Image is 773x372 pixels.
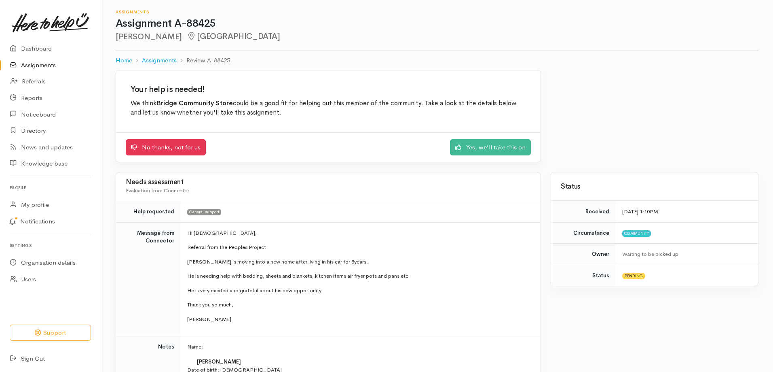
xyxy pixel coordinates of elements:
td: Circumstance [551,222,616,244]
td: Help requested [116,201,181,223]
td: Message from Connector [116,222,181,336]
h2: Your help is needed! [131,85,526,94]
p: [PERSON_NAME] [187,315,531,323]
h1: Assignment A-88425 [116,18,758,30]
h6: Profile [10,182,91,193]
h3: Needs assessment [126,179,531,186]
time: [DATE] 1:10PM [622,208,658,215]
p: He is very excited and grateful about his new opportunity. [187,287,531,295]
h6: Settings [10,240,91,251]
p: Referral from the Peoples Project [187,243,531,251]
p: He is needing help with bedding, sheets and blankets, kitchen items air fryer pots and pans etc [187,272,531,280]
span: Evaluation from Connector [126,187,189,194]
b: Bridge Community Store [156,99,233,107]
nav: breadcrumb [116,51,758,70]
p: Name: [187,343,531,351]
p: [PERSON_NAME] is moving into a new home after living in his car for 5years. [187,258,531,266]
a: Yes, we'll take this on [450,139,531,156]
td: Received [551,201,616,223]
h3: Status [561,183,748,191]
a: Assignments [142,56,177,65]
button: Support [10,325,91,341]
a: Home [116,56,132,65]
a: No thanks, not for us [126,139,206,156]
span: Pending [622,273,645,279]
li: Review A-88425 [177,56,230,65]
p: Thank you so much, [187,301,531,309]
span: Community [622,230,651,237]
span: General support [187,209,221,215]
p: Hi [DEMOGRAPHIC_DATA], [187,229,531,237]
td: Status [551,265,616,286]
td: Owner [551,244,616,265]
div: Waiting to be picked up [622,250,748,258]
h2: [PERSON_NAME] [116,32,758,41]
p: We think could be a good fit for helping out this member of the community. Take a look at the det... [131,99,526,118]
span: [PERSON_NAME] [197,358,241,365]
span: [GEOGRAPHIC_DATA] [187,31,280,41]
h6: Assignments [116,10,758,14]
